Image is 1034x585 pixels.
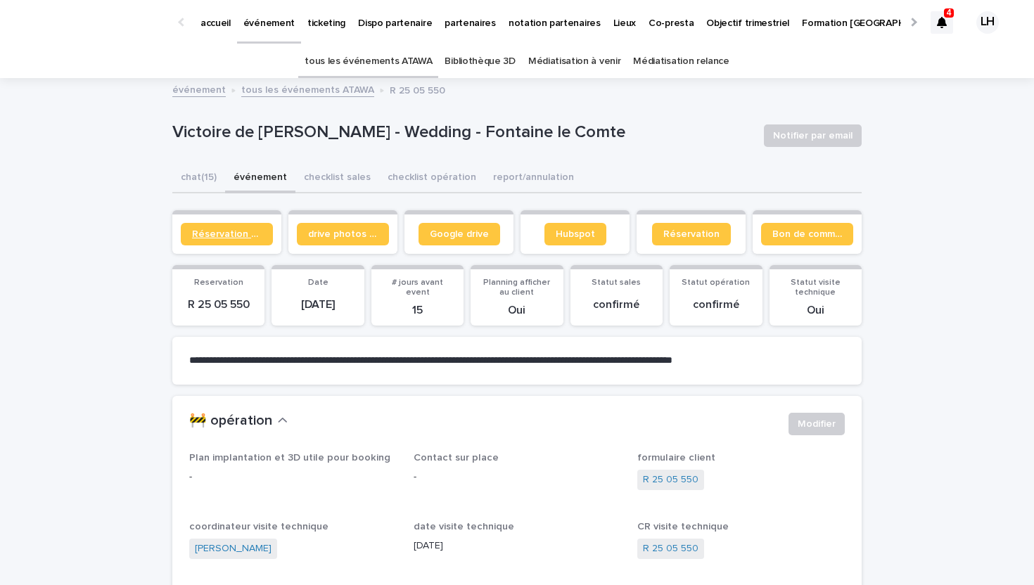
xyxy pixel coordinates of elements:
[544,223,606,245] a: Hubspot
[414,522,514,532] span: date visite technique
[652,223,731,245] a: Réservation
[172,164,225,193] button: chat (15)
[192,229,262,239] span: Réservation client
[764,124,862,147] button: Notifier par email
[643,472,698,487] a: R 25 05 550
[485,164,582,193] button: report/annulation
[390,82,445,97] p: R 25 05 550
[414,539,621,553] p: [DATE]
[789,413,845,435] button: Modifier
[189,522,328,532] span: coordinateur visite technique
[28,8,165,37] img: Ls34BcGeRexTGTNfXpUC
[379,164,485,193] button: checklist opération
[189,413,288,430] button: 🚧 opération
[528,45,621,78] a: Médiatisation à venir
[297,223,389,245] a: drive photos coordinateur
[194,278,243,287] span: Reservation
[483,278,550,297] span: Planning afficher au client
[241,81,374,97] a: tous les événements ATAWA
[678,298,753,311] p: confirmé
[280,298,355,311] p: [DATE]
[633,45,729,78] a: Médiatisation relance
[976,11,999,34] div: LH
[172,122,753,143] p: Victoire de [PERSON_NAME] - Wedding - Fontaine le Comte
[663,229,720,239] span: Réservation
[931,11,953,34] div: 4
[189,413,272,430] h2: 🚧 opération
[761,223,853,245] a: Bon de commande
[445,45,515,78] a: Bibliothèque 3D
[189,470,397,484] p: -
[643,541,698,556] a: R 25 05 550
[414,470,621,484] p: -
[637,453,715,463] span: formulaire client
[430,229,489,239] span: Google drive
[181,298,256,311] p: R 25 05 550
[419,223,500,245] a: Google drive
[181,223,273,245] a: Réservation client
[778,304,853,317] p: Oui
[225,164,295,193] button: événement
[479,304,554,317] p: Oui
[682,278,750,287] span: Statut opération
[798,417,836,431] span: Modifier
[308,278,328,287] span: Date
[392,278,443,297] span: # jours avant event
[579,298,654,311] p: confirmé
[172,81,226,97] a: événement
[791,278,841,297] span: Statut visite technique
[772,229,842,239] span: Bon de commande
[195,541,272,556] a: [PERSON_NAME]
[305,45,432,78] a: tous les événements ATAWA
[295,164,379,193] button: checklist sales
[592,278,641,287] span: Statut sales
[380,304,455,317] p: 15
[947,8,952,18] p: 4
[773,129,853,143] span: Notifier par email
[308,229,378,239] span: drive photos coordinateur
[189,453,390,463] span: Plan implantation et 3D utile pour booking
[414,453,499,463] span: Contact sur place
[637,522,729,532] span: CR visite technique
[556,229,595,239] span: Hubspot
